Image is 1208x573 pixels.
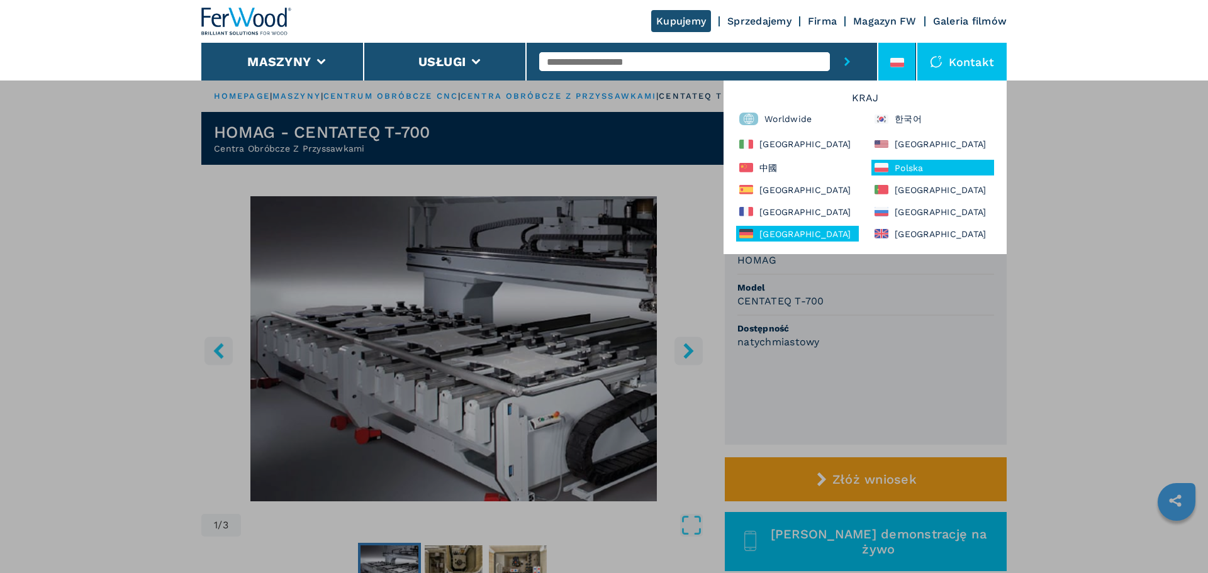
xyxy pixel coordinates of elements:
button: submit-button [830,43,864,81]
div: [GEOGRAPHIC_DATA] [736,182,859,197]
div: 한국어 [871,109,994,128]
a: Sprzedajemy [727,15,791,27]
a: Magazyn FW [853,15,917,27]
a: Firma [808,15,837,27]
div: [GEOGRAPHIC_DATA] [736,204,859,220]
button: Usługi [418,54,466,69]
div: [GEOGRAPHIC_DATA] [736,135,859,153]
h6: kraj [730,93,1000,109]
div: Worldwide [736,109,859,128]
div: 中國 [736,160,859,175]
div: [GEOGRAPHIC_DATA] [871,204,994,220]
div: [GEOGRAPHIC_DATA] [871,182,994,197]
a: Galeria filmów [933,15,1007,27]
img: Kontakt [930,55,942,68]
div: [GEOGRAPHIC_DATA] [736,226,859,242]
a: Kupujemy [651,10,711,32]
div: Kontakt [917,43,1007,81]
div: [GEOGRAPHIC_DATA] [871,226,994,242]
img: Ferwood [201,8,292,35]
div: Polska [871,160,994,175]
button: Maszyny [247,54,311,69]
div: [GEOGRAPHIC_DATA] [871,135,994,153]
